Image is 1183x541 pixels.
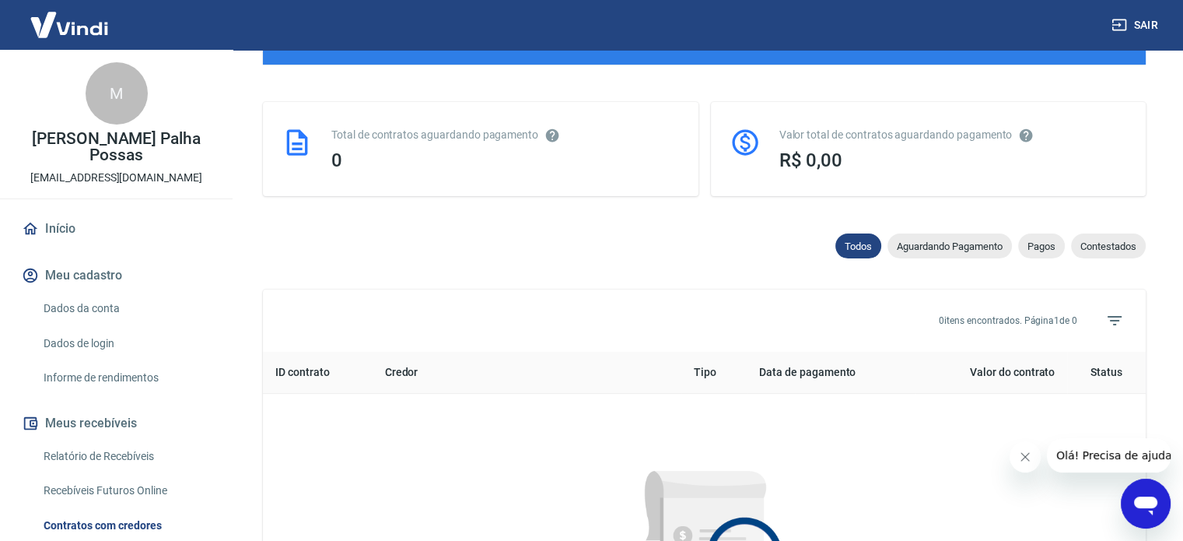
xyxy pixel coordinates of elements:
p: [EMAIL_ADDRESS][DOMAIN_NAME] [30,170,202,186]
button: Sair [1108,11,1164,40]
div: M [86,62,148,125]
span: Todos [835,241,881,252]
iframe: Botão para abrir a janela de mensagens [1121,479,1171,529]
svg: O valor comprometido não se refere a pagamentos pendentes na Vindi e sim como garantia a outras i... [1018,128,1034,143]
p: 0 itens encontrados. Página 1 de 0 [939,314,1077,328]
iframe: Mensagem da empresa [1047,438,1171,472]
div: Pagos [1018,234,1065,258]
span: Aguardando Pagamento [887,241,1012,252]
a: Relatório de Recebíveis [37,441,214,472]
button: Meus recebíveis [19,406,214,441]
th: Valor do contrato [915,352,1068,394]
span: R$ 0,00 [779,149,843,171]
a: Início [19,212,214,246]
svg: Esses contratos não se referem à Vindi, mas sim a outras instituições. [544,128,560,143]
th: Status [1067,352,1146,394]
button: Meu cadastro [19,258,214,293]
a: Informe de rendimentos [37,362,214,394]
span: Olá! Precisa de ajuda? [9,11,131,23]
th: ID contrato [263,352,373,394]
iframe: Fechar mensagem [1010,441,1041,472]
img: Vindi [19,1,120,48]
span: Pagos [1018,241,1065,252]
a: Dados de login [37,328,214,360]
a: Recebíveis Futuros Online [37,475,214,507]
th: Tipo [681,352,747,394]
span: Contestados [1071,241,1146,252]
div: 0 [331,149,680,171]
th: Data de pagamento [747,352,915,394]
a: Dados da conta [37,293,214,325]
div: Aguardando Pagamento [887,234,1012,258]
span: Filtros [1096,302,1133,339]
div: Contestados [1071,234,1146,258]
div: Todos [835,234,881,258]
div: Valor total de contratos aguardando pagamento [779,127,1128,143]
p: [PERSON_NAME] Palha Possas [12,131,220,163]
div: Total de contratos aguardando pagamento [331,127,680,143]
th: Credor [373,352,681,394]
